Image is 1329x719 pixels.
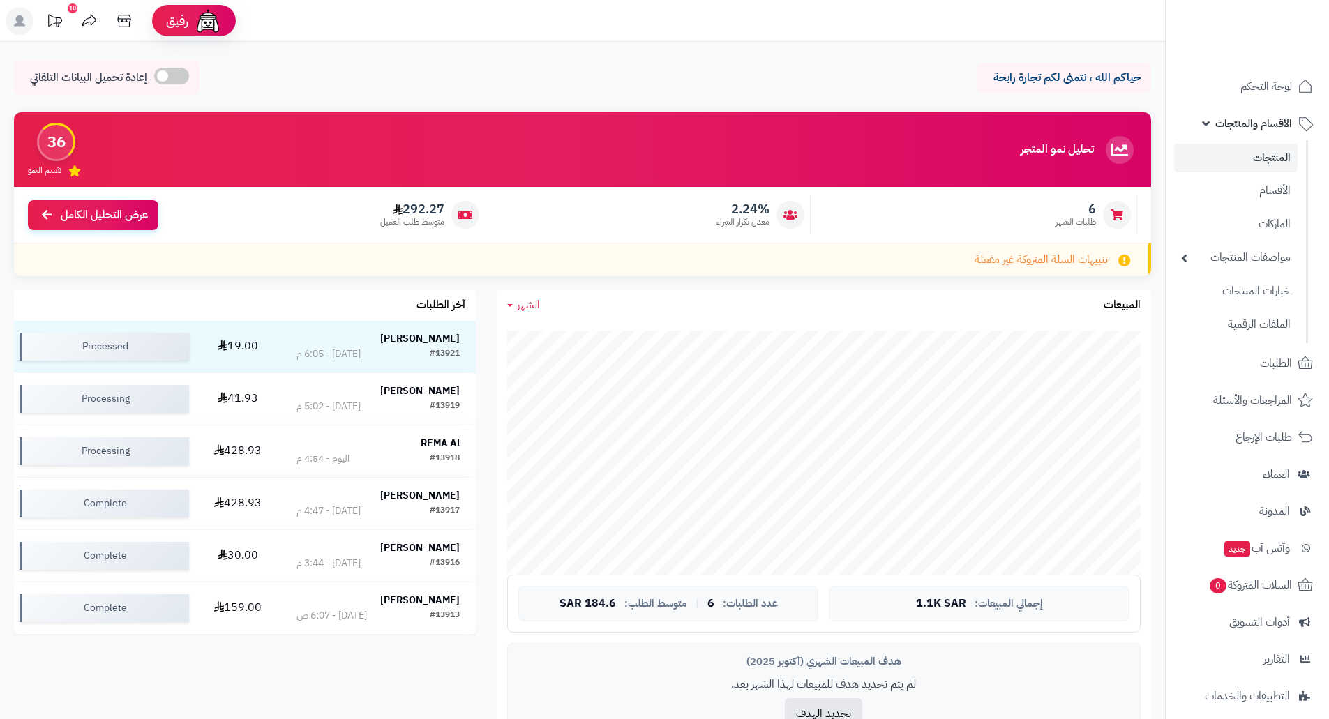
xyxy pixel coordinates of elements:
div: [DATE] - 6:05 م [296,347,361,361]
td: 19.00 [195,321,281,372]
span: جديد [1224,541,1250,557]
span: التقارير [1263,649,1290,669]
div: [DATE] - 5:02 م [296,400,361,414]
div: #13916 [430,557,460,570]
span: 1.1K SAR [916,598,966,610]
span: المدونة [1259,501,1290,521]
span: 184.6 SAR [560,598,616,610]
span: المراجعات والأسئلة [1213,391,1292,410]
a: الأقسام [1174,176,1298,206]
strong: [PERSON_NAME] [380,331,460,346]
div: [DATE] - 3:44 م [296,557,361,570]
a: التقارير [1174,642,1321,676]
a: وآتس آبجديد [1174,531,1321,565]
a: الشهر [507,297,540,313]
td: 428.93 [195,478,281,529]
span: 0 [1209,577,1227,594]
strong: REMA Al [421,436,460,451]
div: #13921 [430,347,460,361]
strong: [PERSON_NAME] [380,540,460,555]
div: #13917 [430,504,460,518]
div: [DATE] - 6:07 ص [296,609,367,623]
div: #13913 [430,609,460,623]
span: العملاء [1263,464,1290,484]
a: التطبيقات والخدمات [1174,679,1321,713]
span: إجمالي المبيعات: [975,598,1043,610]
span: رفيق [166,13,188,29]
div: #13919 [430,400,460,414]
span: لوحة التحكم [1240,77,1292,96]
img: ai-face.png [194,7,222,35]
h3: المبيعات [1104,299,1141,312]
span: عرض التحليل الكامل [61,207,148,223]
p: حياكم الله ، نتمنى لكم تجارة رابحة [987,70,1141,86]
span: طلبات الشهر [1056,216,1096,228]
div: #13918 [430,452,460,466]
td: 159.00 [195,582,281,634]
span: معدل تكرار الشراء [716,216,769,228]
a: طلبات الإرجاع [1174,421,1321,454]
span: وآتس آب [1223,538,1290,558]
a: العملاء [1174,457,1321,491]
span: متوسط الطلب: [624,598,687,610]
div: Complete [20,542,189,570]
td: 30.00 [195,530,281,582]
a: الملفات الرقمية [1174,310,1298,340]
a: عرض التحليل الكامل [28,200,158,230]
div: Processing [20,437,189,465]
strong: [PERSON_NAME] [380,384,460,398]
strong: [PERSON_NAME] [380,593,460,607]
span: السلات المتروكة [1208,575,1292,595]
a: أدوات التسويق [1174,605,1321,639]
span: تنبيهات السلة المتروكة غير مفعلة [975,252,1108,268]
div: هدف المبيعات الشهري (أكتوبر 2025) [518,654,1129,669]
span: 2.24% [716,202,769,217]
span: | [696,598,699,609]
p: لم يتم تحديد هدف للمبيعات لهذا الشهر بعد. [518,676,1129,692]
div: Complete [20,490,189,517]
div: Complete [20,594,189,622]
span: 6 [1056,202,1096,217]
h3: تحليل نمو المتجر [1021,144,1094,156]
span: الشهر [517,296,540,313]
div: Processing [20,385,189,413]
a: المنتجات [1174,144,1298,172]
div: Processed [20,333,189,361]
span: متوسط طلب العميل [380,216,444,228]
h3: آخر الطلبات [416,299,465,312]
div: 10 [68,3,77,13]
a: المراجعات والأسئلة [1174,384,1321,417]
a: الماركات [1174,209,1298,239]
span: الأقسام والمنتجات [1215,114,1292,133]
span: الطلبات [1260,354,1292,373]
div: [DATE] - 4:47 م [296,504,361,518]
span: عدد الطلبات: [723,598,778,610]
span: التطبيقات والخدمات [1205,686,1290,706]
strong: [PERSON_NAME] [380,488,460,503]
td: 41.93 [195,373,281,425]
a: خيارات المنتجات [1174,276,1298,306]
span: تقييم النمو [28,165,61,176]
img: logo-2.png [1234,17,1316,47]
a: السلات المتروكة0 [1174,568,1321,602]
span: 292.27 [380,202,444,217]
span: طلبات الإرجاع [1236,427,1292,447]
a: لوحة التحكم [1174,70,1321,103]
a: مواصفات المنتجات [1174,243,1298,273]
span: أدوات التسويق [1229,612,1290,632]
div: اليوم - 4:54 م [296,452,350,466]
a: تحديثات المنصة [37,7,72,38]
td: 428.93 [195,425,281,477]
span: إعادة تحميل البيانات التلقائي [30,70,147,86]
a: الطلبات [1174,347,1321,380]
span: 6 [707,598,714,610]
a: المدونة [1174,494,1321,528]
